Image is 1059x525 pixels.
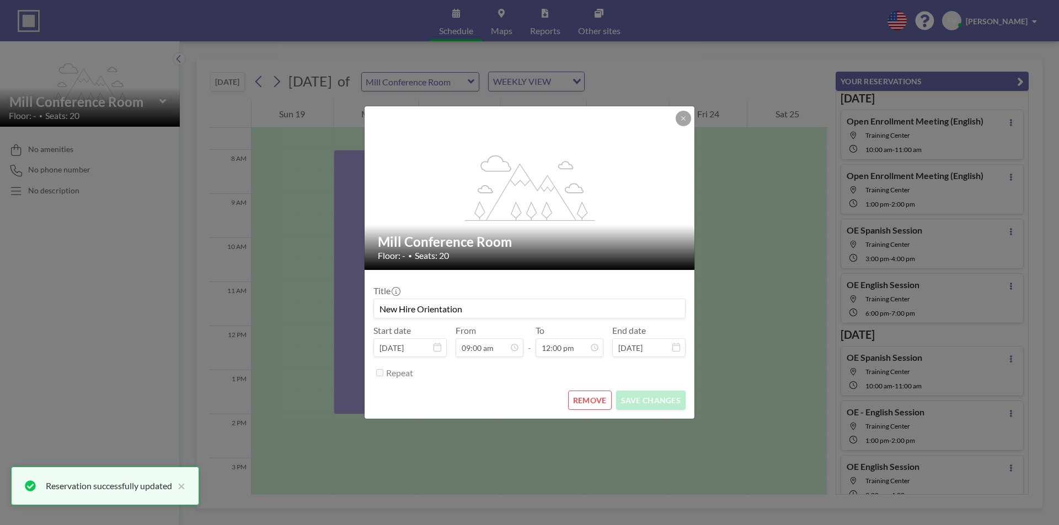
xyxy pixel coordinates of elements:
[172,479,185,492] button: close
[568,391,612,410] button: REMOVE
[373,325,411,336] label: Start date
[415,250,449,261] span: Seats: 20
[465,154,595,220] g: flex-grow: 1.2;
[386,367,413,378] label: Repeat
[46,479,172,492] div: Reservation successfully updated
[373,285,399,296] label: Title
[456,325,476,336] label: From
[408,252,412,260] span: •
[378,250,405,261] span: Floor: -
[616,391,686,410] button: SAVE CHANGES
[528,329,531,353] span: -
[374,299,685,318] input: (No title)
[612,325,646,336] label: End date
[536,325,544,336] label: To
[378,234,682,250] h2: Mill Conference Room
